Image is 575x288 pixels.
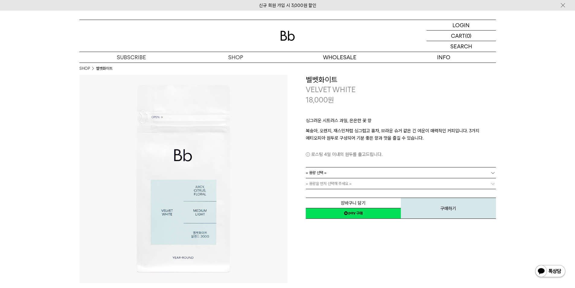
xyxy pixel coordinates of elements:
span: = 용량을 먼저 선택해 주세요 = [306,178,352,189]
p: WHOLESALE [288,52,392,63]
a: LOGIN [426,20,496,31]
p: CART [451,31,465,41]
h3: 벨벳화이트 [306,75,496,85]
p: 복숭아, 오렌지, 재스민처럼 싱그럽고 홍차, 브라운 슈거 같은 긴 여운이 매력적인 커피입니다. 3가지 에티오피아 원두로 구성되어 기분 좋은 향과 맛을 즐길 수 있습니다. [306,127,496,142]
button: 구매하기 [401,198,496,219]
p: LOGIN [452,20,470,30]
a: SHOP [79,66,90,72]
p: (0) [465,31,471,41]
p: INFO [392,52,496,63]
p: SEARCH [450,41,472,52]
p: VELVET WHITE [306,85,496,95]
span: = 용량 선택 = [306,167,327,178]
span: 원 [328,95,334,104]
a: 신규 회원 가입 시 3,000원 할인 [259,3,316,8]
a: CART (0) [426,31,496,41]
a: SHOP [184,52,288,63]
img: 벨벳화이트 [79,75,288,283]
button: 장바구니 담기 [306,198,401,208]
a: SUBSCRIBE [79,52,184,63]
p: 싱그러운 시트러스 과일, 은은한 꽃 향 [306,117,496,127]
a: 새창 [306,208,401,219]
img: 카카오톡 채널 1:1 채팅 버튼 [535,264,566,279]
p: 로스팅 4일 이내의 원두를 출고드립니다. [306,151,496,158]
li: 벨벳화이트 [96,66,113,72]
img: 로고 [280,31,295,41]
p: 18,000 [306,95,334,105]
